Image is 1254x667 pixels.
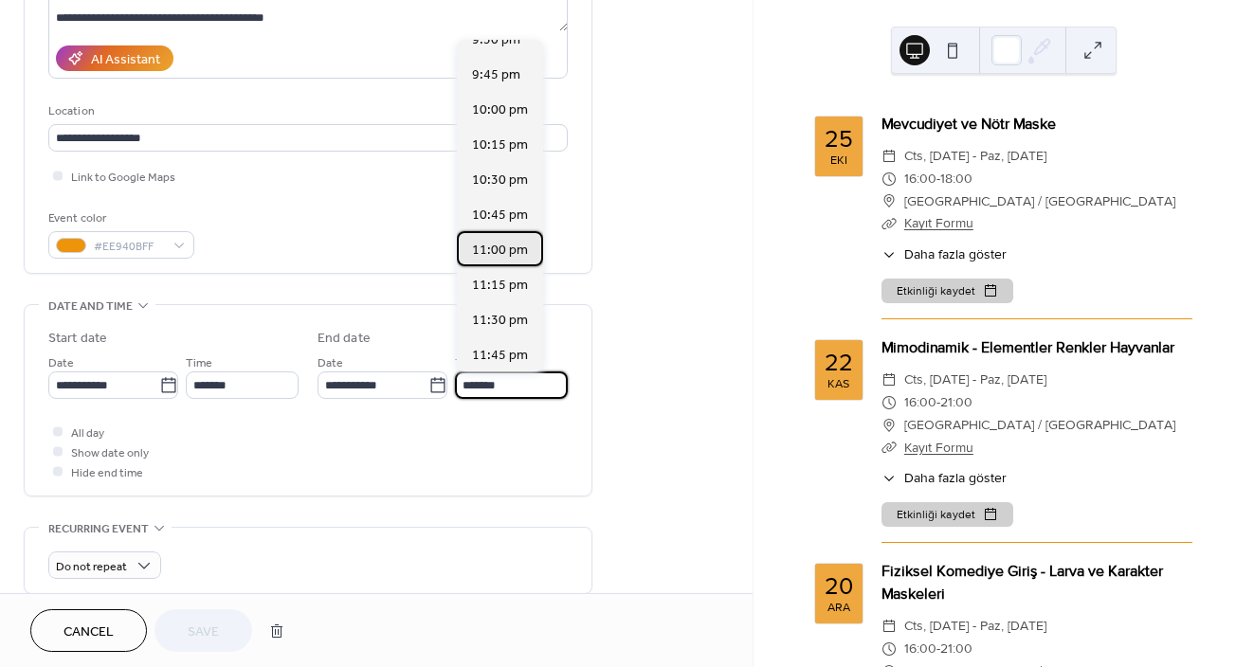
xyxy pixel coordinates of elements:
[904,468,1007,488] span: Daha fazla göster
[904,244,1007,264] span: Daha fazla göster
[827,602,850,614] div: Ara
[904,615,1046,638] span: Cts, [DATE] - Paz, [DATE]
[904,215,973,230] a: Kayıt Formu
[904,145,1046,168] span: Cts, [DATE] - Paz, [DATE]
[318,353,343,373] span: Date
[881,391,897,414] div: ​
[825,351,853,374] div: 22
[881,339,1174,355] a: Mimodinamik - Elementler Renkler Hayvanlar
[881,468,897,488] div: ​
[825,127,853,151] div: 25
[455,353,482,373] span: Time
[472,100,528,120] span: 10:00 pm
[881,437,897,460] div: ​
[830,154,847,167] div: Eki
[904,369,1046,391] span: Cts, [DATE] - Paz, [DATE]
[881,168,897,190] div: ​
[30,609,147,652] button: Cancel
[48,297,133,316] span: Date and time
[881,190,897,213] div: ​
[94,237,164,257] span: #EE940BFF
[48,353,74,373] span: Date
[827,378,849,390] div: Kas
[318,329,371,349] div: End date
[472,346,528,366] span: 11:45 pm
[936,391,940,414] span: -
[472,65,520,85] span: 9:45 pm
[472,135,528,155] span: 10:15 pm
[881,279,1013,303] button: Etkinliği kaydet
[904,638,936,660] span: 16:00
[881,116,1056,132] a: Mevcudiyet ve Nötr Maske
[881,563,1163,602] a: Fiziksel Komediye Giriş - Larva ve Karakter Maskeleri
[881,615,897,638] div: ​
[472,311,528,331] span: 11:30 pm
[64,622,114,642] span: Cancel
[904,190,1175,213] span: [GEOGRAPHIC_DATA] / [GEOGRAPHIC_DATA]
[881,145,897,168] div: ​
[881,244,1007,264] button: ​Daha fazla göster
[71,463,143,483] span: Hide end time
[825,574,853,598] div: 20
[48,329,107,349] div: Start date
[71,168,175,188] span: Link to Google Maps
[881,414,897,437] div: ​
[881,212,897,235] div: ​
[186,353,212,373] span: Time
[904,414,1175,437] span: [GEOGRAPHIC_DATA] / [GEOGRAPHIC_DATA]
[904,391,936,414] span: 16:00
[91,50,160,70] div: AI Assistant
[904,168,936,190] span: 16:00
[48,101,564,121] div: Location
[904,440,973,455] a: Kayıt Formu
[472,276,528,296] span: 11:15 pm
[472,206,528,225] span: 10:45 pm
[881,638,897,660] div: ​
[940,168,972,190] span: 18:00
[472,171,528,190] span: 10:30 pm
[56,556,127,578] span: Do not repeat
[472,30,520,50] span: 9:30 pm
[940,391,972,414] span: 21:00
[940,638,972,660] span: 21:00
[48,208,191,228] div: Event color
[936,638,940,660] span: -
[881,369,897,391] div: ​
[71,443,149,463] span: Show date only
[48,519,149,539] span: Recurring event
[881,502,1013,527] button: Etkinliği kaydet
[936,168,940,190] span: -
[881,468,1007,488] button: ​Daha fazla göster
[71,424,104,443] span: All day
[56,45,173,71] button: AI Assistant
[472,241,528,261] span: 11:00 pm
[881,244,897,264] div: ​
